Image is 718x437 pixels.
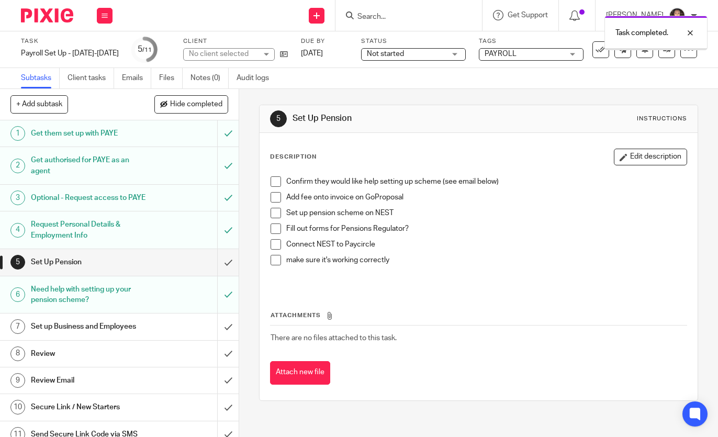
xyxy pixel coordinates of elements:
h1: Set Up Pension [31,254,148,270]
p: make sure it's working correctly [286,255,686,265]
p: Fill out forms for Pensions Regulator? [286,223,686,234]
div: 2 [10,159,25,173]
img: Pixie [21,8,73,23]
h1: Review [31,346,148,362]
div: 7 [10,319,25,334]
a: Client tasks [68,68,114,88]
span: Hide completed [170,100,222,109]
h1: Optional - Request access to PAYE [31,190,148,206]
h1: Set Up Pension [293,113,501,124]
a: Subtasks [21,68,60,88]
div: No client selected [189,49,257,59]
p: Set up pension scheme on NEST [286,208,686,218]
h1: Review Email [31,373,148,388]
label: Due by [301,37,348,46]
h1: Get them set up with PAYE [31,126,148,141]
h1: Set up Business and Employees [31,319,148,334]
div: 6 [10,287,25,302]
a: Emails [122,68,151,88]
div: 3 [10,191,25,205]
div: 5 [270,110,287,127]
h1: Need help with setting up your pension scheme? [31,282,148,308]
img: 324535E6-56EA-408B-A48B-13C02EA99B5D.jpeg [669,7,686,24]
button: Hide completed [154,95,228,113]
p: Add fee onto invoice on GoProposal [286,192,686,203]
span: PAYROLL [485,50,517,58]
h1: Request Personal Details & Employment Info [31,217,148,243]
div: 10 [10,400,25,414]
p: Task completed. [615,28,668,38]
label: Client [183,37,288,46]
p: Connect NEST to Paycircle [286,239,686,250]
p: Confirm they would like help setting up scheme (see email below) [286,176,686,187]
input: Search [356,13,451,22]
div: 5 [10,255,25,270]
div: 9 [10,373,25,388]
div: Payroll Set Up - 2025-2026 [21,48,119,59]
a: Files [159,68,183,88]
button: Edit description [614,149,687,165]
div: 8 [10,346,25,361]
small: /11 [142,47,152,53]
p: Description [270,153,317,161]
span: Not started [367,50,404,58]
a: Notes (0) [190,68,229,88]
span: There are no files attached to this task. [271,334,397,342]
button: + Add subtask [10,95,68,113]
label: Task [21,37,119,46]
div: Payroll Set Up - [DATE]-[DATE] [21,48,119,59]
h1: Secure Link / New Starters [31,399,148,415]
span: [DATE] [301,50,323,57]
div: Instructions [637,115,687,123]
h1: Get authorised for PAYE as an agent [31,152,148,179]
div: 4 [10,223,25,238]
button: Attach new file [270,361,330,385]
div: 5 [138,43,152,55]
a: Audit logs [237,68,277,88]
div: 1 [10,126,25,141]
span: Attachments [271,312,321,318]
